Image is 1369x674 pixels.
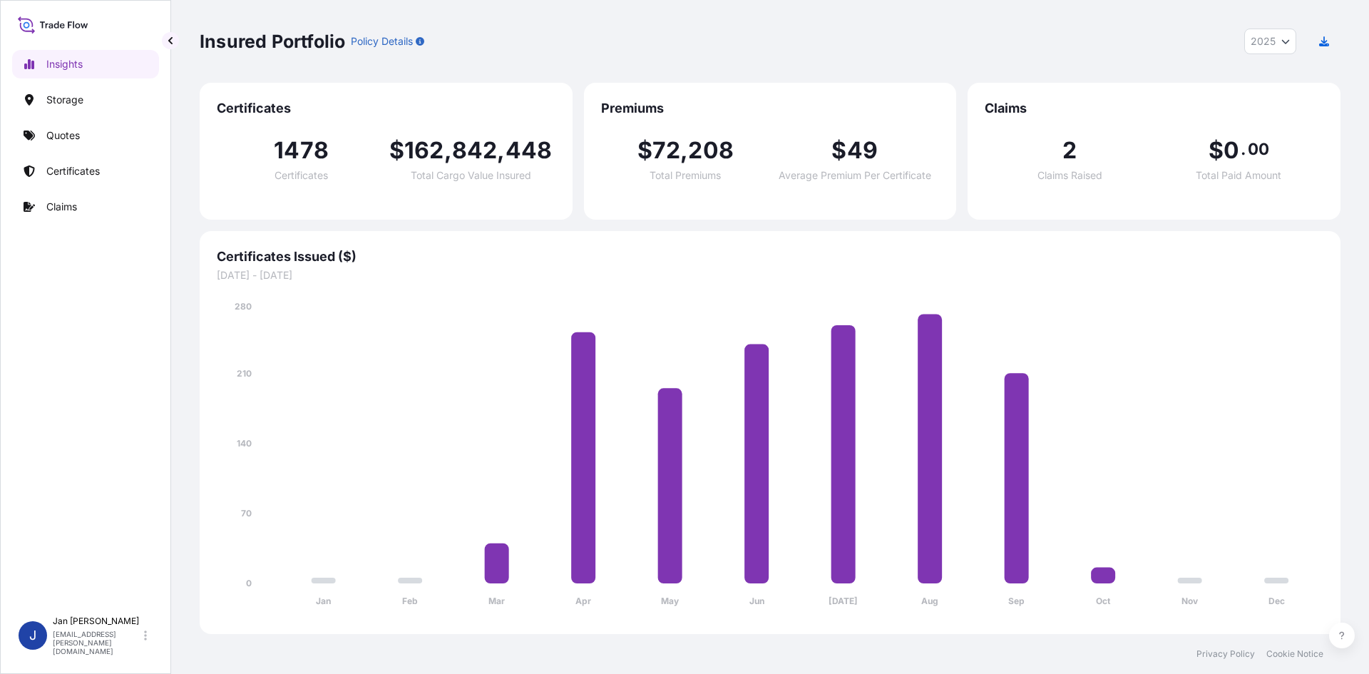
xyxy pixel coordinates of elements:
[46,93,83,107] p: Storage
[241,508,252,519] tspan: 70
[237,438,252,449] tspan: 140
[237,368,252,379] tspan: 210
[246,578,252,588] tspan: 0
[217,248,1323,265] span: Certificates Issued ($)
[661,596,680,606] tspan: May
[1251,34,1276,48] span: 2025
[831,139,846,162] span: $
[46,128,80,143] p: Quotes
[1244,29,1296,54] button: Year Selector
[200,30,345,53] p: Insured Portfolio
[652,139,680,162] span: 72
[217,100,555,117] span: Certificates
[506,139,553,162] span: 448
[1266,648,1323,660] a: Cookie Notice
[637,139,652,162] span: $
[217,268,1323,282] span: [DATE] - [DATE]
[404,139,444,162] span: 162
[575,596,591,606] tspan: Apr
[829,596,858,606] tspan: [DATE]
[779,170,931,180] span: Average Premium Per Certificate
[46,200,77,214] p: Claims
[1062,139,1077,162] span: 2
[29,628,36,643] span: J
[389,139,404,162] span: $
[650,170,721,180] span: Total Premiums
[1181,596,1199,606] tspan: Nov
[680,139,688,162] span: ,
[411,170,531,180] span: Total Cargo Value Insured
[1037,170,1102,180] span: Claims Raised
[402,596,418,606] tspan: Feb
[847,139,878,162] span: 49
[921,596,938,606] tspan: Aug
[1196,648,1255,660] a: Privacy Policy
[601,100,940,117] span: Premiums
[46,57,83,71] p: Insights
[452,139,498,162] span: 842
[1268,596,1285,606] tspan: Dec
[12,50,159,78] a: Insights
[46,164,100,178] p: Certificates
[1224,139,1239,162] span: 0
[1241,143,1246,155] span: .
[444,139,452,162] span: ,
[12,157,159,185] a: Certificates
[316,596,331,606] tspan: Jan
[12,121,159,150] a: Quotes
[275,170,328,180] span: Certificates
[53,630,141,655] p: [EMAIL_ADDRESS][PERSON_NAME][DOMAIN_NAME]
[274,139,329,162] span: 1478
[1209,139,1224,162] span: $
[749,596,764,606] tspan: Jun
[497,139,505,162] span: ,
[1196,170,1281,180] span: Total Paid Amount
[688,139,734,162] span: 208
[351,34,413,48] p: Policy Details
[488,596,505,606] tspan: Mar
[1248,143,1269,155] span: 00
[12,86,159,114] a: Storage
[12,193,159,221] a: Claims
[1096,596,1111,606] tspan: Oct
[1008,596,1025,606] tspan: Sep
[235,301,252,312] tspan: 280
[53,616,141,627] p: Jan [PERSON_NAME]
[985,100,1323,117] span: Claims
